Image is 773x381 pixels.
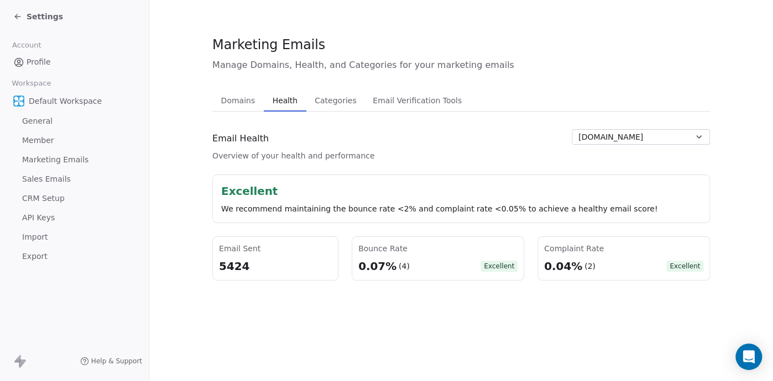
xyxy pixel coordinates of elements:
[22,115,53,127] span: General
[7,75,56,92] span: Workspace
[368,93,466,108] span: Email Verification Tools
[212,59,710,72] span: Manage Domains, Health, and Categories for your marketing emails
[735,343,762,370] div: Open Intercom Messenger
[358,243,518,254] div: Bounce Rate
[91,357,142,366] span: Help & Support
[9,151,140,169] a: Marketing Emails
[80,357,142,366] a: Help & Support
[9,189,140,208] a: CRM Setup
[9,170,140,188] a: Sales Emails
[22,251,48,262] span: Export
[221,203,701,214] div: We recommend maintaining the bounce rate <2% and complaint rate <0.05% to achieve a healthy email...
[666,261,703,272] span: Excellent
[578,131,643,143] span: [DOMAIN_NAME]
[219,243,332,254] div: Email Sent
[13,96,24,107] img: Engage%20360%20Logo_427x427_Final@1x%20copy.png
[544,258,582,274] div: 0.04%
[9,228,140,246] a: Import
[221,183,701,199] div: Excellent
[22,231,48,243] span: Import
[358,258,396,274] div: 0.07%
[480,261,518,272] span: Excellent
[212,150,374,161] span: Overview of your health and performance
[9,112,140,130] a: General
[9,131,140,150] a: Member
[398,261,409,272] div: (4)
[212,36,325,53] span: Marketing Emails
[22,193,65,204] span: CRM Setup
[9,209,140,227] a: API Keys
[584,261,596,272] div: (2)
[22,173,71,185] span: Sales Emails
[22,212,55,224] span: API Keys
[9,247,140,266] a: Export
[544,243,703,254] div: Complaint Rate
[9,53,140,71] a: Profile
[22,154,88,166] span: Marketing Emails
[217,93,260,108] span: Domains
[7,37,46,54] span: Account
[212,132,269,145] span: Email Health
[27,11,63,22] span: Settings
[310,93,361,108] span: Categories
[13,11,63,22] a: Settings
[219,258,332,274] div: 5424
[29,96,102,107] span: Default Workspace
[22,135,54,146] span: Member
[27,56,51,68] span: Profile
[268,93,302,108] span: Health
